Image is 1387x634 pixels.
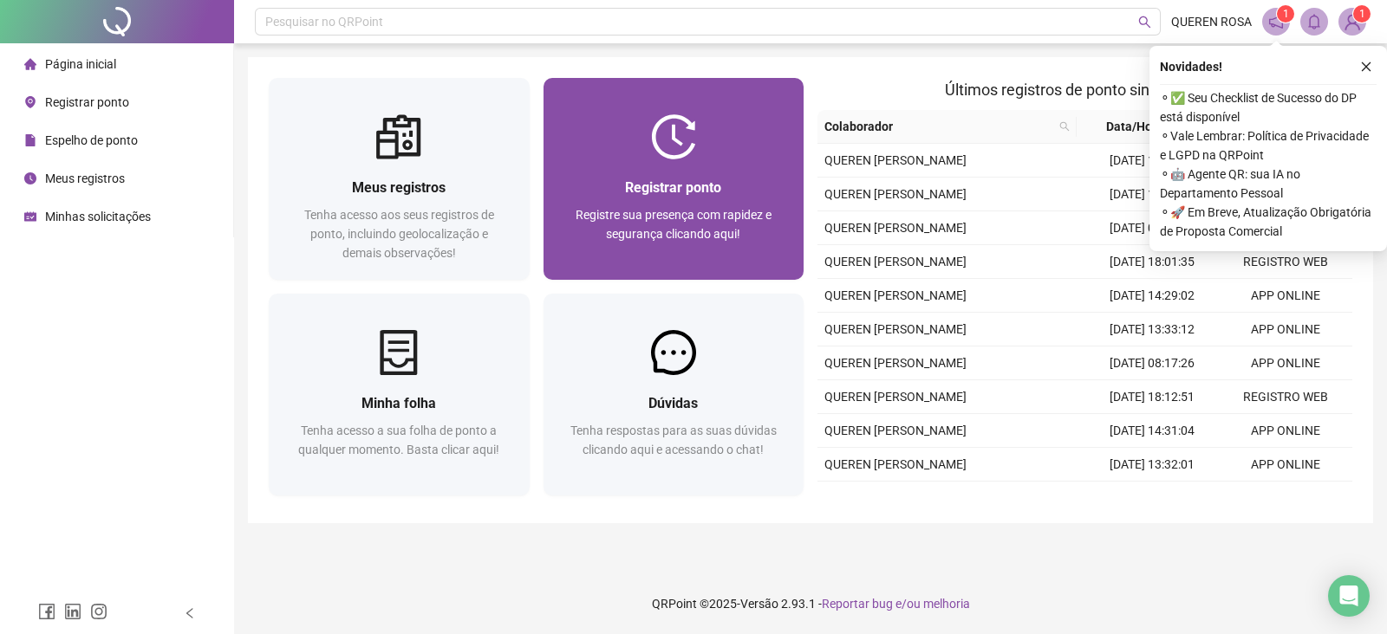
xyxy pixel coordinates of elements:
span: Registrar ponto [625,179,721,196]
span: Página inicial [45,57,116,71]
td: [DATE] 08:17:26 [1085,346,1219,380]
th: Data/Hora [1077,110,1206,144]
a: Registrar pontoRegistre sua presença com rapidez e segurança clicando aqui! [544,78,804,280]
span: Meus registros [352,179,446,196]
td: [DATE] 13:39:05 [1085,178,1219,211]
span: Novidades ! [1160,57,1222,76]
td: APP ONLINE [1219,448,1352,482]
sup: Atualize o seu contato no menu Meus Dados [1353,5,1371,23]
td: [DATE] 14:31:04 [1085,414,1219,448]
span: Dúvidas [648,395,698,411]
td: REGISTRO WEB [1219,245,1352,279]
span: close [1360,61,1372,73]
span: Colaborador [824,117,1052,136]
span: Tenha acesso a sua folha de ponto a qualquer momento. Basta clicar aqui! [298,424,499,456]
span: file [24,134,36,146]
span: QUEREN [PERSON_NAME] [824,424,967,437]
a: Minha folhaTenha acesso a sua folha de ponto a qualquer momento. Basta clicar aqui! [269,294,530,495]
td: [DATE] 13:32:01 [1085,448,1219,482]
span: Tenha respostas para as suas dúvidas clicando aqui e acessando o chat! [570,424,777,456]
span: QUEREN [PERSON_NAME] [824,288,967,302]
span: search [1056,113,1073,139]
span: Versão [740,597,778,611]
td: APP ONLINE [1219,346,1352,380]
span: ⚬ 🤖 Agente QR: sua IA no Departamento Pessoal [1160,165,1377,203]
span: QUEREN [PERSON_NAME] [824,390,967,404]
td: APP ONLINE [1219,414,1352,448]
sup: 1 [1277,5,1294,23]
span: ⚬ 🚀 Em Breve, Atualização Obrigatória de Proposta Comercial [1160,203,1377,241]
span: notification [1268,14,1284,29]
span: QUEREN [PERSON_NAME] [824,457,967,471]
span: QUEREN [PERSON_NAME] [824,221,967,235]
span: Registrar ponto [45,95,129,109]
span: ⚬ ✅ Seu Checklist de Sucesso do DP está disponível [1160,88,1377,126]
div: Open Intercom Messenger [1328,575,1370,617]
span: home [24,58,36,70]
span: QUEREN ROSA [1171,12,1252,31]
span: bell [1306,14,1322,29]
footer: QRPoint © 2025 - 2.93.1 - [234,573,1387,634]
span: clock-circle [24,172,36,184]
td: APP ONLINE [1219,279,1352,313]
td: APP ONLINE [1219,482,1352,515]
span: Meus registros [45,171,125,185]
td: APP ONLINE [1219,313,1352,346]
td: [DATE] 18:01:35 [1085,245,1219,279]
td: [DATE] 18:12:51 [1085,380,1219,414]
span: QUEREN [PERSON_NAME] [824,153,967,167]
td: [DATE] 14:35:34 [1085,144,1219,178]
span: Últimos registros de ponto sincronizados [945,81,1225,99]
span: instagram [90,603,107,620]
span: Reportar bug e/ou melhoria [822,597,970,611]
span: linkedin [64,603,81,620]
td: REGISTRO WEB [1219,380,1352,414]
span: Espelho de ponto [45,133,138,147]
span: QUEREN [PERSON_NAME] [824,356,967,370]
span: 1 [1283,8,1289,20]
span: QUEREN [PERSON_NAME] [824,187,967,201]
span: Data/Hora [1084,117,1185,136]
span: facebook [38,603,55,620]
td: [DATE] 08:21:48 [1085,482,1219,515]
span: left [184,607,196,619]
span: ⚬ Vale Lembrar: Política de Privacidade e LGPD na QRPoint [1160,126,1377,165]
span: Tenha acesso aos seus registros de ponto, incluindo geolocalização e demais observações! [304,208,494,260]
td: [DATE] 13:33:12 [1085,313,1219,346]
img: 84001 [1339,9,1365,35]
td: [DATE] 08:04:38 [1085,211,1219,245]
span: Registre sua presença com rapidez e segurança clicando aqui! [576,208,772,241]
span: Minhas solicitações [45,210,151,223]
span: Minha folha [361,395,436,411]
span: schedule [24,210,36,223]
td: [DATE] 14:29:02 [1085,279,1219,313]
span: QUEREN [PERSON_NAME] [824,255,967,268]
span: 1 [1359,8,1365,20]
a: Meus registrosTenha acesso aos seus registros de ponto, incluindo geolocalização e demais observa... [269,78,530,280]
span: search [1138,16,1151,29]
a: DúvidasTenha respostas para as suas dúvidas clicando aqui e acessando o chat! [544,294,804,495]
span: search [1059,121,1070,132]
span: environment [24,96,36,108]
span: QUEREN [PERSON_NAME] [824,322,967,336]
